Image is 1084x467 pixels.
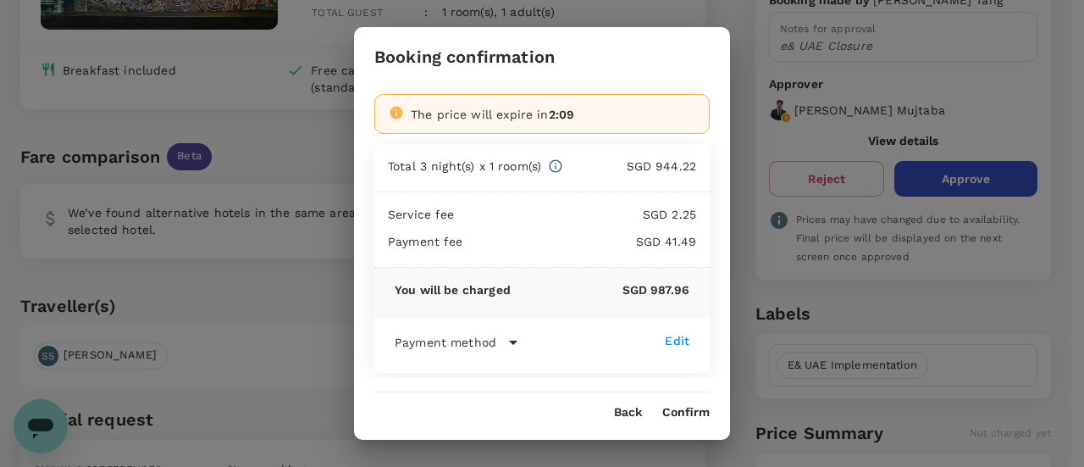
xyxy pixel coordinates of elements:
p: Payment method [395,334,496,351]
span: 2:09 [549,108,575,121]
button: Confirm [662,406,710,420]
button: Back [614,406,642,420]
div: Edit [665,332,689,349]
div: The price will expire in [411,106,695,123]
p: SGD 2.25 [455,206,696,223]
p: SGD 987.96 [511,281,689,298]
p: Service fee [388,206,455,223]
p: You will be charged [395,281,511,298]
p: Payment fee [388,233,463,250]
p: SGD 944.22 [563,158,696,175]
h3: Booking confirmation [374,47,555,67]
p: SGD 41.49 [463,233,696,250]
p: Total 3 night(s) x 1 room(s) [388,158,541,175]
